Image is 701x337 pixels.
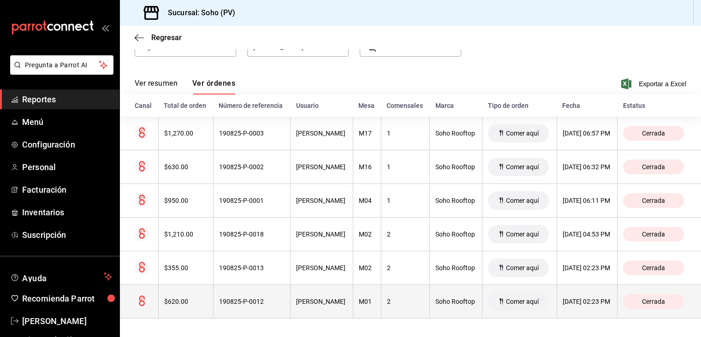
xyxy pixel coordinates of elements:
[22,93,112,106] span: Reportes
[435,102,477,109] div: Marca
[359,163,375,171] div: M16
[296,298,347,305] div: [PERSON_NAME]
[359,197,375,204] div: M04
[219,298,285,305] div: 190825-P-0012
[164,264,208,272] div: $355.00
[435,130,476,137] div: Soho Rooftop
[638,231,669,238] span: Cerrada
[387,298,424,305] div: 2
[502,163,542,171] span: Comer aquí
[502,264,542,272] span: Comer aquí
[387,197,424,204] div: 1
[25,60,99,70] span: Pregunta a Parrot AI
[563,298,612,305] div: [DATE] 02:23 PM
[387,231,424,238] div: 2
[563,163,612,171] div: [DATE] 06:32 PM
[10,55,113,75] button: Pregunta a Parrot AI
[22,292,112,305] span: Recomienda Parrot
[101,24,109,31] button: open_drawer_menu
[22,206,112,219] span: Inventarios
[296,130,347,137] div: [PERSON_NAME]
[435,197,476,204] div: Soho Rooftop
[563,197,612,204] div: [DATE] 06:11 PM
[502,197,542,204] span: Comer aquí
[638,197,669,204] span: Cerrada
[160,7,236,18] h3: Sucursal: Soho (PV)
[435,298,476,305] div: Soho Rooftop
[164,102,208,109] div: Total de orden
[219,102,285,109] div: Número de referencia
[638,264,669,272] span: Cerrada
[638,130,669,137] span: Cerrada
[22,271,100,282] span: Ayuda
[359,130,375,137] div: M17
[135,79,178,95] button: Ver resumen
[151,33,182,42] span: Regresar
[387,163,424,171] div: 1
[164,298,208,305] div: $620.00
[22,161,112,173] span: Personal
[296,231,347,238] div: [PERSON_NAME]
[219,264,285,272] div: 190825-P-0013
[359,264,375,272] div: M02
[296,197,347,204] div: [PERSON_NAME]
[387,130,424,137] div: 1
[502,298,542,305] span: Comer aquí
[22,183,112,196] span: Facturación
[192,79,235,95] button: Ver órdenes
[296,102,348,109] div: Usuario
[296,264,347,272] div: [PERSON_NAME]
[563,264,612,272] div: [DATE] 02:23 PM
[638,298,669,305] span: Cerrada
[22,229,112,241] span: Suscripción
[219,130,285,137] div: 190825-P-0003
[563,130,612,137] div: [DATE] 06:57 PM
[623,78,686,89] button: Exportar a Excel
[386,102,424,109] div: Comensales
[387,264,424,272] div: 2
[164,163,208,171] div: $630.00
[164,197,208,204] div: $950.00
[435,231,476,238] div: Soho Rooftop
[638,163,669,171] span: Cerrada
[563,231,612,238] div: [DATE] 04:53 PM
[219,163,285,171] div: 190825-P-0002
[22,315,112,327] span: [PERSON_NAME]
[296,163,347,171] div: [PERSON_NAME]
[164,130,208,137] div: $1,270.00
[135,33,182,42] button: Regresar
[359,231,375,238] div: M02
[135,102,153,109] div: Canal
[22,138,112,151] span: Configuración
[219,231,285,238] div: 190825-P-0018
[22,116,112,128] span: Menú
[219,197,285,204] div: 190825-P-0001
[623,102,686,109] div: Estatus
[435,264,476,272] div: Soho Rooftop
[562,102,612,109] div: Fecha
[6,67,113,77] a: Pregunta a Parrot AI
[502,231,542,238] span: Comer aquí
[488,102,551,109] div: Tipo de orden
[164,231,208,238] div: $1,210.00
[435,163,476,171] div: Soho Rooftop
[358,102,375,109] div: Mesa
[135,79,235,95] div: navigation tabs
[359,298,375,305] div: M01
[502,130,542,137] span: Comer aquí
